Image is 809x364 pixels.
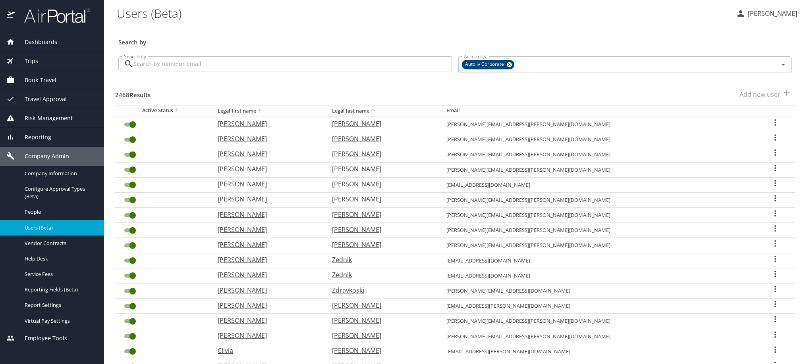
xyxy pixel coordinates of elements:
th: Legal last name [326,105,440,117]
button: [PERSON_NAME] [733,6,800,21]
p: Zednik [332,270,431,280]
span: Autoliv Corporate [462,60,509,69]
td: [EMAIL_ADDRESS][PERSON_NAME][DOMAIN_NAME] [440,299,756,314]
p: [PERSON_NAME] [332,225,431,234]
p: [PERSON_NAME] [218,225,316,234]
span: Company Admin [15,152,69,161]
p: [PERSON_NAME] [218,210,316,219]
h1: Users (Beta) [117,1,730,25]
p: [PERSON_NAME] [332,119,431,128]
td: [PERSON_NAME][EMAIL_ADDRESS][DOMAIN_NAME] [440,284,756,299]
button: Open [778,59,789,70]
span: Configure Approval Types (Beta) [25,185,95,200]
span: Users (Beta) [25,224,95,232]
th: Active Status [115,105,211,117]
p: Zednik [332,255,431,264]
span: Reporting Fields (Beta) [25,286,95,293]
span: Help Desk [25,255,95,262]
img: airportal-logo.png [15,8,90,23]
span: Company Information [25,170,95,177]
td: [PERSON_NAME][EMAIL_ADDRESS][PERSON_NAME][DOMAIN_NAME] [440,132,756,147]
p: Zdravkoski [332,285,431,295]
p: [PERSON_NAME] [218,179,316,189]
td: [PERSON_NAME][EMAIL_ADDRESS][PERSON_NAME][DOMAIN_NAME] [440,208,756,223]
td: [EMAIL_ADDRESS][DOMAIN_NAME] [440,177,756,192]
th: Legal first name [211,105,326,117]
p: [PERSON_NAME] [332,134,431,144]
td: [PERSON_NAME][EMAIL_ADDRESS][PERSON_NAME][DOMAIN_NAME] [440,314,756,329]
span: Travel Approval [15,95,67,103]
td: [PERSON_NAME][EMAIL_ADDRESS][PERSON_NAME][DOMAIN_NAME] [440,238,756,253]
p: [PERSON_NAME] [218,134,316,144]
p: [PERSON_NAME] [218,301,316,310]
td: [PERSON_NAME][EMAIL_ADDRESS][PERSON_NAME][DOMAIN_NAME] [440,162,756,177]
th: Email [440,105,756,117]
td: [EMAIL_ADDRESS][DOMAIN_NAME] [440,268,756,283]
p: [PERSON_NAME] [332,346,431,355]
span: Vendor Contracts [25,239,95,247]
button: sort [173,107,181,115]
span: Virtual Pay Settings [25,317,95,325]
td: [PERSON_NAME][EMAIL_ADDRESS][PERSON_NAME][DOMAIN_NAME] [440,192,756,207]
img: icon-airportal.png [7,8,15,23]
p: [PERSON_NAME] [218,270,316,280]
p: [PERSON_NAME] [332,331,431,340]
p: [PERSON_NAME] [332,179,431,189]
span: Reporting [15,133,51,142]
p: [PERSON_NAME] [218,119,316,128]
p: [PERSON_NAME] [218,240,316,249]
span: Book Travel [15,76,56,84]
td: [PERSON_NAME][EMAIL_ADDRESS][PERSON_NAME][DOMAIN_NAME] [440,117,756,132]
h3: Search by [118,33,792,47]
p: [PERSON_NAME] [332,240,431,249]
input: Search by name or email [133,56,452,71]
p: [PERSON_NAME] [218,316,316,325]
p: [PERSON_NAME] [745,9,797,18]
span: Trips [15,57,38,65]
td: [PERSON_NAME][EMAIL_ADDRESS][PERSON_NAME][DOMAIN_NAME] [440,329,756,344]
p: [PERSON_NAME] [332,210,431,219]
p: [PERSON_NAME] [218,194,316,204]
td: [PERSON_NAME][EMAIL_ADDRESS][PERSON_NAME][DOMAIN_NAME] [440,147,756,162]
span: Risk Management [15,114,73,123]
p: [PERSON_NAME] [218,149,316,159]
p: [PERSON_NAME] [218,331,316,340]
button: sort [369,107,377,115]
span: Dashboards [15,38,57,46]
p: [PERSON_NAME] [218,255,316,264]
span: Service Fees [25,270,95,278]
h3: 2468 Results [115,86,151,100]
span: Report Settings [25,301,95,309]
td: [EMAIL_ADDRESS][DOMAIN_NAME] [440,253,756,268]
td: [EMAIL_ADDRESS][PERSON_NAME][DOMAIN_NAME] [440,344,756,359]
p: [PERSON_NAME] [218,285,316,295]
td: [PERSON_NAME][EMAIL_ADDRESS][PERSON_NAME][DOMAIN_NAME] [440,223,756,238]
div: Autoliv Corporate [462,60,514,69]
span: Employee Tools [15,334,67,343]
p: [PERSON_NAME] [332,149,431,159]
button: sort [256,107,264,115]
p: [PERSON_NAME] [332,194,431,204]
p: Clivia [218,346,316,355]
p: [PERSON_NAME] [332,301,431,310]
span: People [25,208,95,216]
p: [PERSON_NAME] [332,316,431,325]
p: [PERSON_NAME] [218,164,316,174]
p: [PERSON_NAME] [332,164,431,174]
